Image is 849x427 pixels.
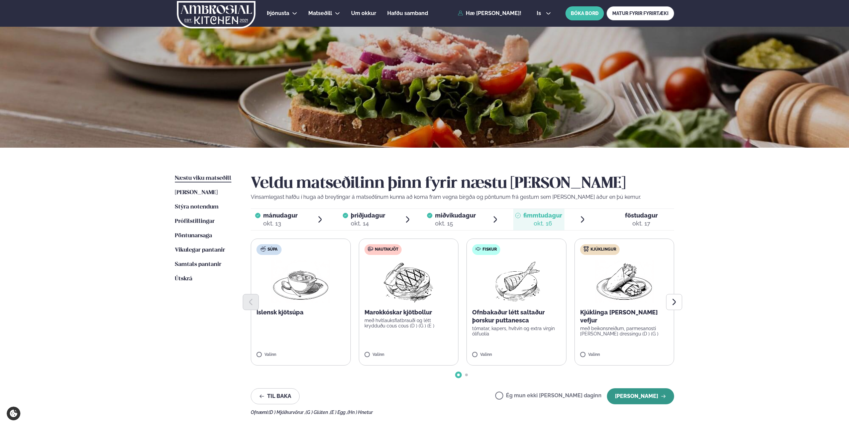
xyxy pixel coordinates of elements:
a: [PERSON_NAME] [175,189,218,197]
div: okt. 15 [435,220,476,228]
span: Samtals pantanir [175,262,221,267]
span: mánudagur [263,212,298,219]
a: MATUR FYRIR FYRIRTÆKI [607,6,674,20]
a: Hafðu samband [387,9,428,17]
a: Samtals pantanir [175,261,221,269]
img: logo [176,1,256,28]
span: (D ) Mjólkurvörur , [269,410,306,415]
span: Um okkur [351,10,376,16]
span: Kjúklingur [591,247,616,252]
a: Stýra notendum [175,203,219,211]
span: (E ) Egg , [330,410,347,415]
span: Fiskur [483,247,497,252]
span: Go to slide 1 [457,374,460,376]
span: Útskrá [175,276,192,282]
div: okt. 17 [625,220,658,228]
img: chicken.svg [583,246,589,252]
p: Vinsamlegast hafðu í huga að breytingar á matseðlinum kunna að koma fram vegna birgða og pöntunum... [251,193,674,201]
div: okt. 13 [263,220,298,228]
span: fimmtudagur [523,212,562,219]
span: Næstu viku matseðill [175,175,231,181]
a: Prófílstillingar [175,218,215,226]
button: Til baka [251,388,300,404]
span: Vikulegar pantanir [175,247,225,253]
span: (Hn ) Hnetur [347,410,373,415]
span: Go to slide 2 [465,374,468,376]
p: með beikonsneiðum, parmesanosti [PERSON_NAME] dressingu (D ) (G ) [580,326,669,336]
span: föstudagur [625,212,658,219]
span: Matseðill [308,10,332,16]
h2: Veldu matseðilinn þinn fyrir næstu [PERSON_NAME] [251,174,674,193]
img: soup.svg [260,246,266,252]
a: Hæ [PERSON_NAME]! [458,10,521,16]
img: Fish.png [487,260,546,303]
span: miðvikudagur [435,212,476,219]
a: Vikulegar pantanir [175,246,225,254]
span: Pöntunarsaga [175,233,212,239]
a: Þjónusta [267,9,289,17]
img: Soup.png [271,260,330,303]
span: Hafðu samband [387,10,428,16]
p: tómatar, kapers, hvítvín og extra virgin ólífuolía [472,326,561,336]
div: okt. 14 [351,220,385,228]
button: BÓKA BORÐ [565,6,604,20]
p: Ofnbakaður létt saltaður þorskur puttanesca [472,308,561,324]
p: Íslensk kjötsúpa [256,308,345,316]
span: Súpa [268,247,278,252]
a: Matseðill [308,9,332,17]
div: Ofnæmi: [251,410,674,415]
span: Stýra notendum [175,204,219,210]
a: Um okkur [351,9,376,17]
img: Beef-Meat.png [379,260,438,303]
span: [PERSON_NAME] [175,190,218,195]
span: Nautakjöt [375,247,398,252]
span: is [537,11,543,16]
span: (G ) Glúten , [306,410,330,415]
p: Kjúklinga [PERSON_NAME] vefjur [580,308,669,324]
img: beef.svg [368,246,373,252]
a: Pöntunarsaga [175,232,212,240]
span: Prófílstillingar [175,219,215,224]
button: is [531,11,556,16]
img: fish.svg [475,246,481,252]
button: Previous slide [243,294,259,310]
a: Næstu viku matseðill [175,174,231,182]
p: með hvítlauksflatbrauði og létt krydduðu cous cous (D ) (G ) (E ) [364,318,453,328]
img: Wraps.png [595,260,654,303]
div: okt. 16 [523,220,562,228]
p: Marokkóskar kjötbollur [364,308,453,316]
a: Cookie settings [7,407,20,420]
span: þriðjudagur [351,212,385,219]
button: Next slide [666,294,682,310]
button: [PERSON_NAME] [607,388,674,404]
a: Útskrá [175,275,192,283]
span: Þjónusta [267,10,289,16]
